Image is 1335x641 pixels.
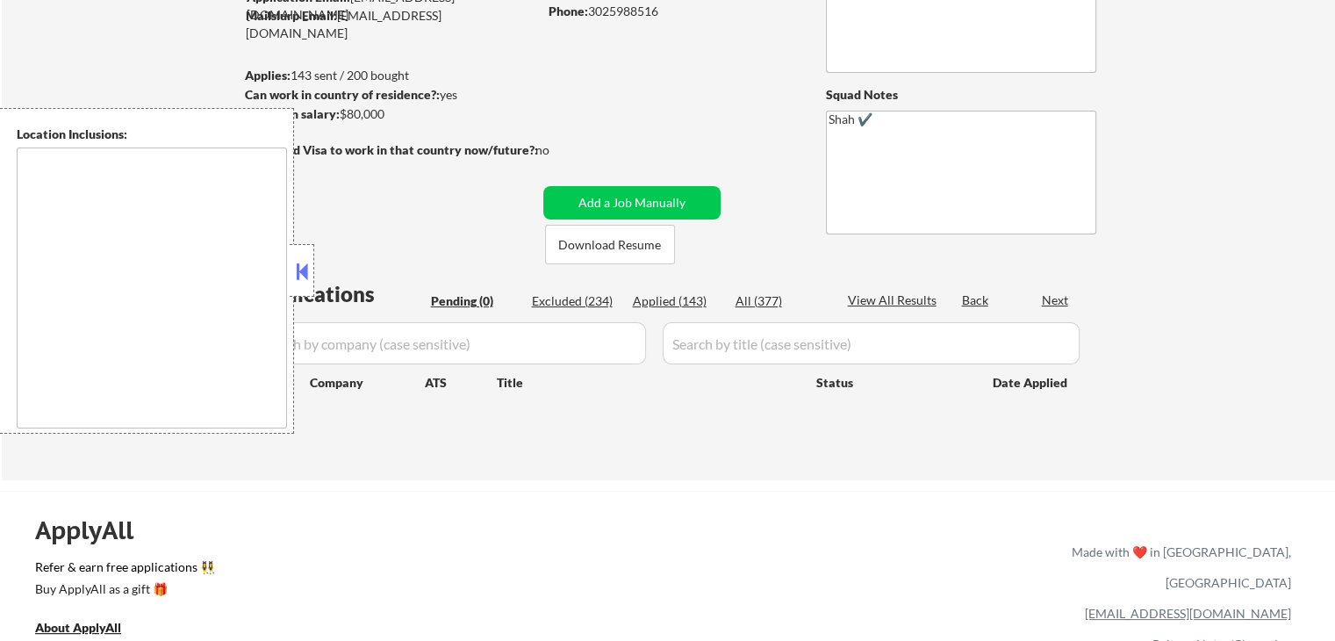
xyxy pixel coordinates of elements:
div: 143 sent / 200 bought [245,67,537,84]
div: Next [1042,292,1070,309]
div: Pending (0) [431,292,519,310]
strong: Will need Visa to work in that country now/future?: [246,142,538,157]
div: Excluded (234) [532,292,620,310]
strong: Can work in country of residence?: [245,87,440,102]
div: ApplyAll [35,515,154,545]
div: Date Applied [993,374,1070,392]
div: Squad Notes [826,86,1096,104]
div: Applied (143) [633,292,721,310]
div: View All Results [848,292,942,309]
button: Add a Job Manually [543,186,721,220]
div: $80,000 [245,105,537,123]
div: 3025988516 [549,3,797,20]
div: yes [245,86,532,104]
input: Search by company (case sensitive) [251,322,646,364]
div: Buy ApplyAll as a gift 🎁 [35,583,211,595]
input: Search by title (case sensitive) [663,322,1080,364]
div: ATS [425,374,497,392]
a: About ApplyAll [35,618,146,640]
a: Refer & earn free applications 👯‍♀️ [35,561,705,580]
div: [EMAIL_ADDRESS][DOMAIN_NAME] [246,7,537,41]
a: [EMAIL_ADDRESS][DOMAIN_NAME] [1085,606,1291,621]
strong: Phone: [549,4,588,18]
strong: Mailslurp Email: [246,8,337,23]
strong: Applies: [245,68,291,83]
div: Back [962,292,990,309]
div: no [535,141,585,159]
strong: Minimum salary: [245,106,340,121]
u: About ApplyAll [35,620,121,635]
div: Made with ❤️ in [GEOGRAPHIC_DATA], [GEOGRAPHIC_DATA] [1065,537,1291,598]
div: Status [816,366,967,398]
div: Location Inclusions: [17,126,287,143]
div: Company [310,374,425,392]
button: Download Resume [545,225,675,264]
div: Applications [251,284,425,305]
div: All (377) [736,292,823,310]
div: Title [497,374,800,392]
a: Buy ApplyAll as a gift 🎁 [35,580,211,601]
